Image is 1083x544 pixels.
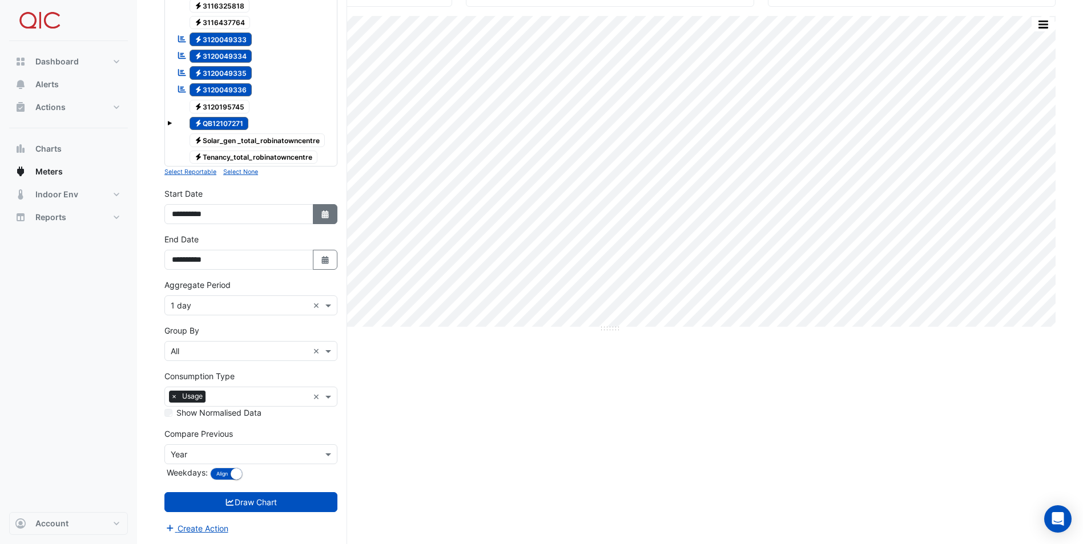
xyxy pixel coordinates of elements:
[194,35,203,43] fa-icon: Electricity
[194,86,203,94] fa-icon: Electricity
[35,166,63,177] span: Meters
[35,56,79,67] span: Dashboard
[164,233,199,245] label: End Date
[194,153,203,161] fa-icon: Electricity
[164,188,203,200] label: Start Date
[35,518,69,529] span: Account
[164,428,233,440] label: Compare Previous
[223,167,258,177] button: Select None
[194,1,203,10] fa-icon: Electricity
[9,206,128,229] button: Reports
[177,67,187,77] fa-icon: Reportable
[9,50,128,73] button: Dashboard
[15,212,26,223] app-icon: Reports
[194,102,203,111] fa-icon: Electricity
[35,102,66,113] span: Actions
[9,96,128,119] button: Actions
[194,136,203,144] fa-icon: Electricity
[313,299,323,311] span: Clear
[9,137,128,160] button: Charts
[194,18,203,27] fa-icon: Electricity
[164,492,337,512] button: Draw Chart
[15,102,26,113] app-icon: Actions
[15,143,26,155] app-icon: Charts
[190,100,250,113] span: 3120195745
[15,166,26,177] app-icon: Meters
[190,117,249,131] span: QB12107271
[313,391,323,403] span: Clear
[15,79,26,90] app-icon: Alerts
[1044,505,1072,533] div: Open Intercom Messenger
[15,189,26,200] app-icon: Indoor Env
[169,391,179,402] span: ×
[164,168,216,176] small: Select Reportable
[194,68,203,77] fa-icon: Electricity
[190,50,252,63] span: 3120049334
[176,407,261,419] label: Show Normalised Data
[177,51,187,60] fa-icon: Reportable
[164,370,235,382] label: Consumption Type
[35,212,66,223] span: Reports
[223,168,258,176] small: Select None
[313,345,323,357] span: Clear
[35,189,78,200] span: Indoor Env
[164,167,216,177] button: Select Reportable
[9,512,128,535] button: Account
[190,16,251,30] span: 3116437764
[15,56,26,67] app-icon: Dashboard
[190,33,252,46] span: 3120049333
[14,9,65,32] img: Company Logo
[9,160,128,183] button: Meters
[190,66,252,80] span: 3120049335
[164,522,229,535] button: Create Action
[179,391,206,402] span: Usage
[194,52,203,60] fa-icon: Electricity
[177,84,187,94] fa-icon: Reportable
[164,324,199,336] label: Group By
[164,466,208,478] label: Weekdays:
[320,209,331,219] fa-icon: Select Date
[35,79,59,90] span: Alerts
[190,133,325,147] span: Solar_gen _total_robinatowncentre
[190,151,318,164] span: Tenancy_total_robinatowncentre
[35,143,62,155] span: Charts
[9,73,128,96] button: Alerts
[1032,17,1054,31] button: More Options
[164,279,231,291] label: Aggregate Period
[9,183,128,206] button: Indoor Env
[320,255,331,265] fa-icon: Select Date
[190,83,252,97] span: 3120049336
[194,119,203,128] fa-icon: Electricity
[177,34,187,43] fa-icon: Reportable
